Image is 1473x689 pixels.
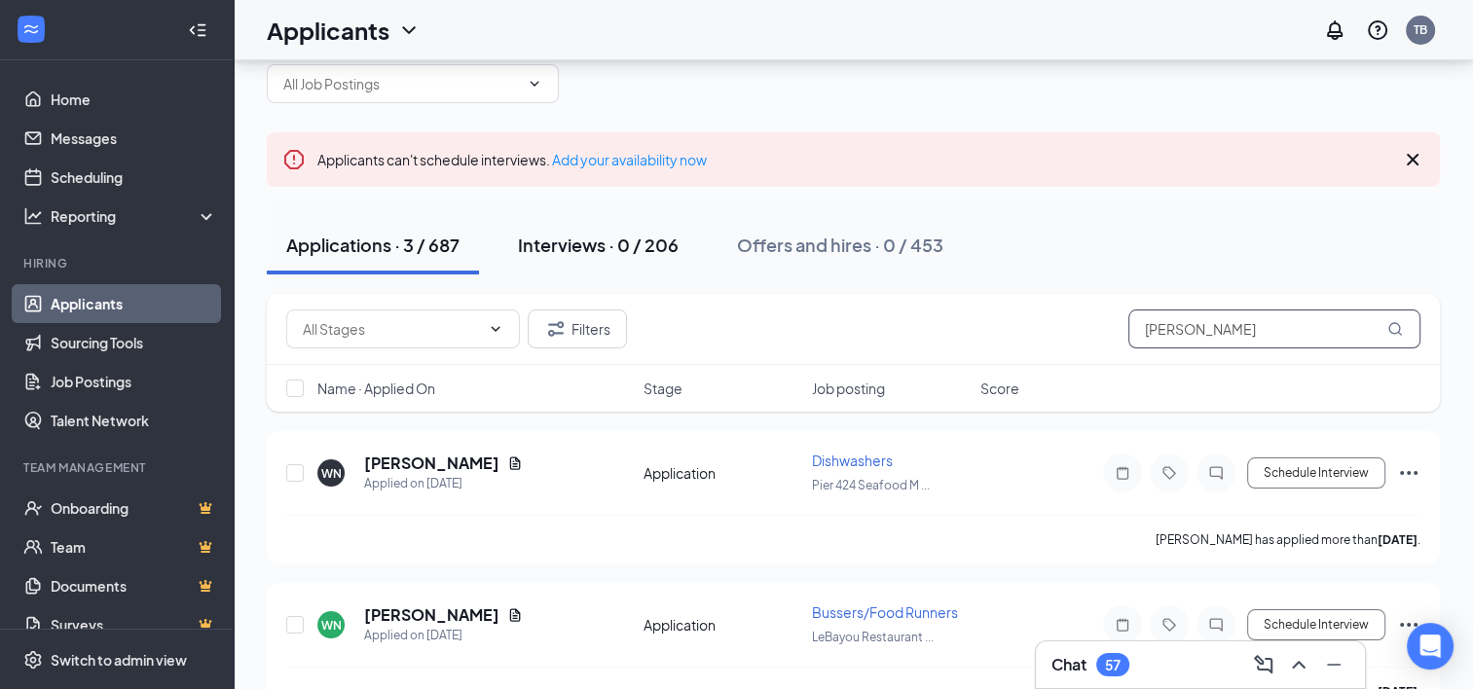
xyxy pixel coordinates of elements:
svg: Note [1111,465,1134,481]
span: Applicants can't schedule interviews. [317,151,707,168]
svg: Ellipses [1397,613,1420,636]
svg: ComposeMessage [1252,653,1275,676]
span: Stage [644,379,682,398]
span: Score [980,379,1019,398]
div: 57 [1105,657,1121,673]
svg: Minimize [1322,653,1345,676]
div: Applied on [DATE] [364,626,523,645]
a: Add your availability now [552,151,707,168]
a: Messages [51,119,217,158]
button: Minimize [1318,649,1349,680]
a: DocumentsCrown [51,566,217,605]
svg: Tag [1158,617,1181,633]
a: Sourcing Tools [51,323,217,362]
svg: Note [1111,617,1134,633]
div: Team Management [23,459,213,476]
a: Applicants [51,284,217,323]
svg: ChevronDown [488,321,503,337]
div: WN [321,617,342,634]
svg: Notifications [1323,18,1346,42]
svg: WorkstreamLogo [21,19,41,39]
h3: Chat [1051,654,1086,675]
div: Reporting [51,206,218,226]
a: TeamCrown [51,527,217,566]
input: All Job Postings [283,73,519,94]
svg: ChevronDown [397,18,421,42]
span: Dishwashers [812,452,893,469]
div: Applied on [DATE] [364,474,523,493]
div: WN [321,465,342,482]
a: Talent Network [51,401,217,440]
button: ChevronUp [1283,649,1314,680]
div: Interviews · 0 / 206 [518,233,679,257]
div: Offers and hires · 0 / 453 [737,233,943,257]
span: Name · Applied On [317,379,435,398]
a: OnboardingCrown [51,489,217,527]
button: Schedule Interview [1247,457,1385,489]
svg: Ellipses [1397,461,1420,485]
svg: Analysis [23,206,43,226]
svg: ChatInactive [1204,617,1228,633]
span: Pier 424 Seafood M ... [812,478,930,492]
div: Applications · 3 / 687 [286,233,460,257]
button: Schedule Interview [1247,609,1385,640]
span: LeBayou Restaurant ... [812,630,934,644]
svg: Settings [23,650,43,670]
span: Job posting [812,379,885,398]
div: Application [644,615,800,635]
a: Job Postings [51,362,217,401]
h1: Applicants [267,14,389,47]
p: [PERSON_NAME] has applied more than . [1156,531,1420,548]
b: [DATE] [1378,532,1418,547]
a: Scheduling [51,158,217,197]
input: Search in applications [1128,309,1420,348]
div: Application [644,463,800,483]
button: ComposeMessage [1248,649,1279,680]
span: Bussers/Food Runners [812,603,958,621]
svg: QuestionInfo [1366,18,1389,42]
svg: Document [507,607,523,623]
div: Hiring [23,255,213,272]
div: Open Intercom Messenger [1407,623,1454,670]
div: Switch to admin view [51,650,187,670]
input: All Stages [303,318,480,340]
svg: MagnifyingGlass [1387,321,1403,337]
svg: ChatInactive [1204,465,1228,481]
svg: Filter [544,317,568,341]
a: SurveysCrown [51,605,217,644]
svg: ChevronDown [527,76,542,91]
h5: [PERSON_NAME] [364,604,499,626]
svg: ChevronUp [1287,653,1310,676]
button: Filter Filters [528,309,627,348]
h5: [PERSON_NAME] [364,453,499,474]
svg: Tag [1158,465,1181,481]
a: Home [51,80,217,119]
svg: Error [282,148,306,171]
svg: Cross [1401,148,1424,171]
svg: Collapse [188,20,207,40]
svg: Document [507,455,523,471]
div: TB [1414,21,1427,38]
